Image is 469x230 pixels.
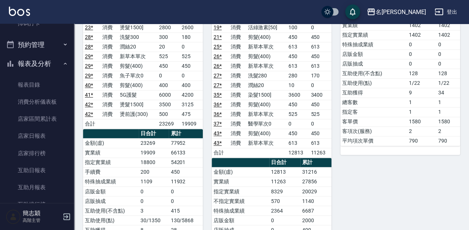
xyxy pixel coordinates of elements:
td: 1/22 [436,78,460,88]
img: Logo [9,7,30,16]
td: 6687 [300,206,331,215]
td: 客項次(服務) [340,126,407,136]
td: 613 [309,61,331,71]
td: 27856 [300,177,331,186]
td: 新草本單次 [246,42,286,51]
table: a dense table [340,1,460,146]
td: 剪髮(400) [246,32,286,42]
a: 互助月報表 [3,179,71,196]
td: 415 [169,206,203,215]
td: 互助使用(點) [83,215,139,225]
td: 新草本單次 [246,138,286,148]
td: 0 [139,196,169,206]
td: 450 [287,129,309,138]
a: 報表目錄 [3,76,71,93]
td: 20 [157,42,180,51]
td: 450 [309,51,331,61]
td: 消費 [100,100,118,109]
td: 450 [309,32,331,42]
th: 累計 [169,129,203,139]
td: 特殊抽成業績 [340,40,407,49]
td: 消費 [229,90,246,100]
td: 0 [407,49,436,59]
td: 消費 [229,71,246,80]
td: 互助使用(點) [340,78,407,88]
td: 剪髮(400) [118,61,157,71]
td: 6000 [157,90,180,100]
td: 11263 [309,148,331,157]
button: 登出 [432,5,460,19]
td: 30/1350 [139,215,169,225]
td: 300 [157,32,180,42]
td: 剪髮(400) [246,129,286,138]
img: Person [6,209,21,224]
td: 11932 [169,177,203,186]
td: 20029 [300,186,331,196]
td: 3125 [180,100,203,109]
td: 指定實業績 [340,30,407,40]
td: 450 [169,167,203,177]
a: 掃碼打卡 [3,15,71,32]
td: 特殊抽成業績 [83,177,139,186]
td: 店販抽成 [340,59,407,69]
td: 消費 [229,23,246,32]
td: 1 [407,97,436,107]
td: 消費 [100,51,118,61]
td: 3600 [287,90,309,100]
td: 2 [436,126,460,136]
td: 475 [180,109,203,119]
td: 0 [169,186,203,196]
td: 指定實業績 [83,157,139,167]
td: 613 [309,138,331,148]
td: 1580 [436,117,460,126]
td: 525 [309,109,331,119]
td: 指定客 [340,107,407,117]
td: 5G護髮 [118,90,157,100]
td: 實業績 [212,177,269,186]
td: 消費 [229,51,246,61]
td: 2000 [300,215,331,225]
td: 消費 [100,90,118,100]
td: 合計 [212,148,229,157]
td: 12813 [287,148,309,157]
td: 醫學單次0 [246,119,286,129]
th: 日合計 [139,129,169,139]
a: 店家日報表 [3,127,71,144]
td: 互助獲得 [340,88,407,97]
td: 500 [157,109,180,119]
td: 23269 [139,138,169,148]
td: 613 [287,42,309,51]
td: 剪髮(400) [246,51,286,61]
th: 累計 [300,158,331,167]
td: 128 [407,69,436,78]
td: 消費 [100,42,118,51]
td: 23269 [157,119,180,129]
td: 消費 [229,119,246,129]
td: 0 [309,80,331,90]
td: 450 [287,51,309,61]
p: 高階主管 [23,217,60,224]
td: 洗髮280 [246,71,286,80]
td: 525 [180,51,203,61]
a: 店家區間累計表 [3,110,71,127]
td: 消費 [229,80,246,90]
td: 450 [309,129,331,138]
td: 洗髮300 [118,32,157,42]
a: 店家排行榜 [3,145,71,162]
td: 0 [407,59,436,69]
td: 400 [180,80,203,90]
td: 450 [180,61,203,71]
td: 77952 [169,138,203,148]
td: 1402 [407,30,436,40]
td: 170 [309,71,331,80]
td: 790 [407,136,436,146]
td: 魚子單次0 [118,71,157,80]
td: 0 [309,23,331,32]
td: 互助使用(不含點) [340,69,407,78]
td: 200 [139,167,169,177]
td: 54201 [169,157,203,167]
td: 450 [287,100,309,109]
td: 0 [436,49,460,59]
td: 店販金額 [340,49,407,59]
td: 指定實業績 [212,186,269,196]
